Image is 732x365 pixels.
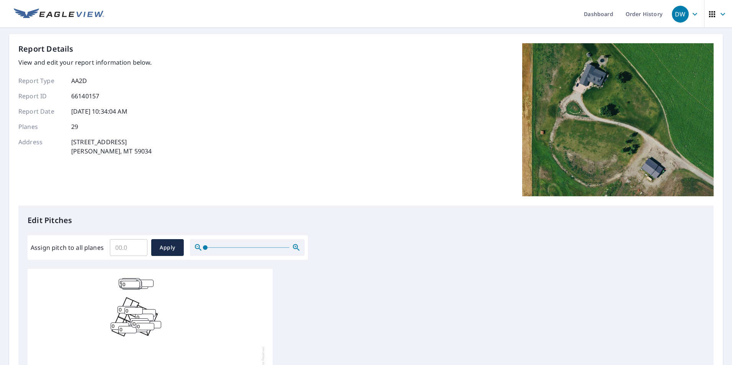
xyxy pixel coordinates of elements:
input: 00.0 [110,237,147,258]
p: [DATE] 10:34:04 AM [71,107,127,116]
p: Edit Pitches [28,215,704,226]
p: [STREET_ADDRESS] [PERSON_NAME], MT 59034 [71,137,152,156]
span: Apply [157,243,178,253]
p: Report Date [18,107,64,116]
button: Apply [151,239,184,256]
p: Address [18,137,64,156]
p: 29 [71,122,78,131]
label: Assign pitch to all planes [31,243,104,252]
img: Top image [522,43,714,196]
p: AA2D [71,76,87,85]
p: Report Type [18,76,64,85]
div: DW [672,6,689,23]
p: Report Details [18,43,74,55]
p: Planes [18,122,64,131]
p: 66140157 [71,91,99,101]
p: View and edit your report information below. [18,58,152,67]
p: Report ID [18,91,64,101]
img: EV Logo [14,8,104,20]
